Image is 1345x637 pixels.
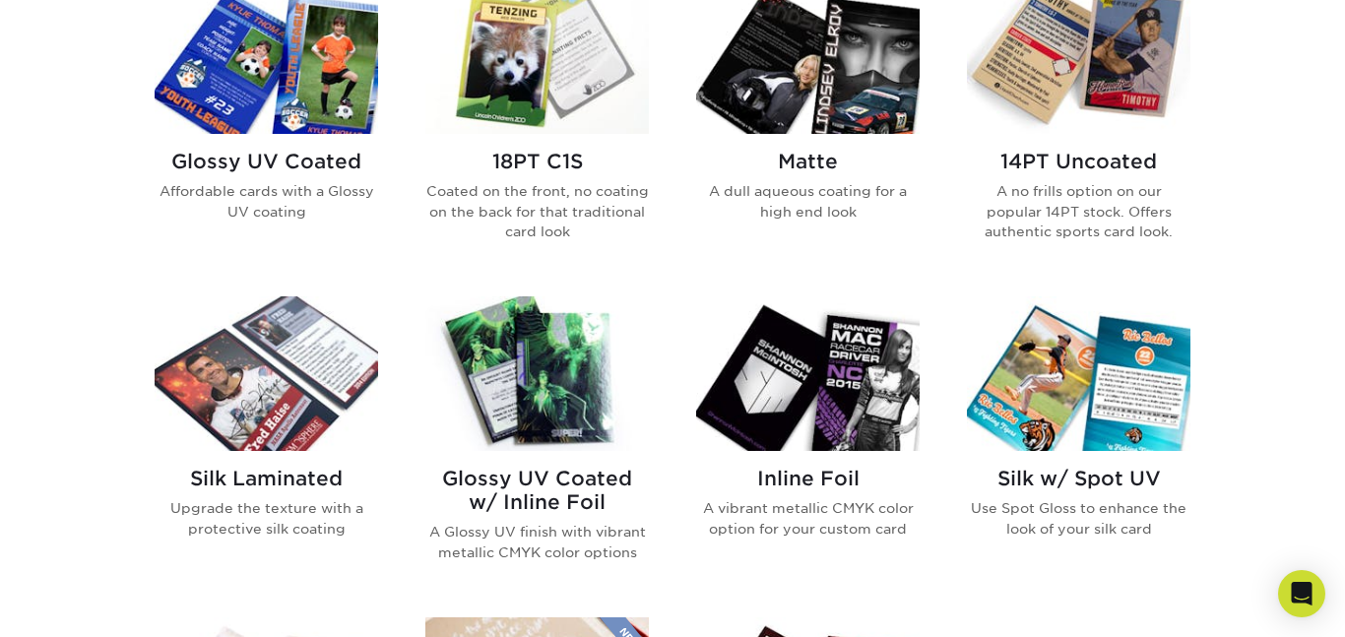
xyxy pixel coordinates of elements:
h2: Matte [696,150,920,173]
h2: Silk w/ Spot UV [967,467,1190,490]
div: Open Intercom Messenger [1278,570,1325,617]
a: Glossy UV Coated w/ Inline Foil Trading Cards Glossy UV Coated w/ Inline Foil A Glossy UV finish ... [425,296,649,594]
img: Inline Foil Trading Cards [696,296,920,451]
p: A no frills option on our popular 14PT stock. Offers authentic sports card look. [967,181,1190,241]
p: Coated on the front, no coating on the back for that traditional card look [425,181,649,241]
p: Use Spot Gloss to enhance the look of your silk card [967,498,1190,539]
p: A Glossy UV finish with vibrant metallic CMYK color options [425,522,649,562]
p: Affordable cards with a Glossy UV coating [155,181,378,222]
h2: 18PT C1S [425,150,649,173]
h2: Glossy UV Coated [155,150,378,173]
h2: Silk Laminated [155,467,378,490]
a: Silk w/ Spot UV Trading Cards Silk w/ Spot UV Use Spot Gloss to enhance the look of your silk card [967,296,1190,594]
img: Glossy UV Coated w/ Inline Foil Trading Cards [425,296,649,451]
h2: Inline Foil [696,467,920,490]
a: Silk Laminated Trading Cards Silk Laminated Upgrade the texture with a protective silk coating [155,296,378,594]
h2: Glossy UV Coated w/ Inline Foil [425,467,649,514]
h2: 14PT Uncoated [967,150,1190,173]
img: Silk Laminated Trading Cards [155,296,378,451]
p: A dull aqueous coating for a high end look [696,181,920,222]
p: A vibrant metallic CMYK color option for your custom card [696,498,920,539]
a: Inline Foil Trading Cards Inline Foil A vibrant metallic CMYK color option for your custom card [696,296,920,594]
p: Upgrade the texture with a protective silk coating [155,498,378,539]
img: Silk w/ Spot UV Trading Cards [967,296,1190,451]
